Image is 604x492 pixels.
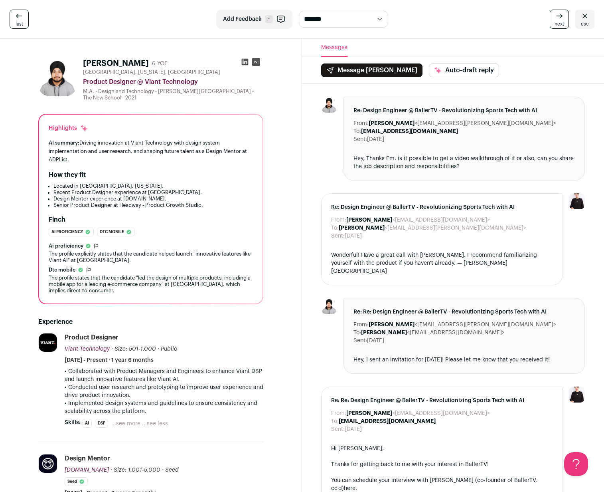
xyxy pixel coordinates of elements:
dd: <[EMAIL_ADDRESS][PERSON_NAME][DOMAIN_NAME]> [369,119,556,127]
span: You can schedule your interview with [PERSON_NAME] (co-founder of BallerTV, cc'd) [331,478,537,491]
b: [PERSON_NAME] [346,217,392,223]
span: [DOMAIN_NAME] [65,467,109,473]
li: Located in [GEOGRAPHIC_DATA], [US_STATE]. [53,183,253,189]
dt: From: [353,119,369,127]
dt: From: [353,321,369,329]
b: [PERSON_NAME] [361,330,407,335]
dt: Sent: [331,232,345,240]
b: [PERSON_NAME] [346,411,392,416]
span: esc [581,21,589,27]
div: 6 YOE [152,60,168,67]
dt: From: [331,409,346,417]
span: Thanks for getting back to me with your interest in BallerTV! [331,462,489,467]
b: [EMAIL_ADDRESS][DOMAIN_NAME] [361,129,458,134]
dd: <[EMAIL_ADDRESS][DOMAIN_NAME]> [346,409,490,417]
img: beceb6fcb0b652f7ee2f5548ff16aef14d933bac771850d66e0fb60937046d96.jpg [39,333,57,352]
span: AI summary: [49,140,79,145]
span: Re: Design Engineer @ BallerTV - Revolutionizing Sports Tech with AI [353,107,575,115]
span: Dtc mobile [100,228,124,236]
span: · [158,345,159,353]
h2: Experience [38,317,263,327]
p: • Conducted user research and prototyping to improve user experience and drive product innovation. [65,383,263,399]
button: Messages [321,39,347,57]
span: [GEOGRAPHIC_DATA], [US_STATE], [GEOGRAPHIC_DATA] [83,69,220,75]
b: [PERSON_NAME] [369,121,415,126]
li: Senior Product Designer at Headway - Product Growth Studio. [53,202,253,208]
div: Hey, Thanks Em. is it possible to get a video walkthrough of it or also, can you share the job de... [353,155,575,171]
div: Highlights [49,124,88,132]
b: [PERSON_NAME] [369,322,415,327]
dt: To: [353,329,361,337]
button: Message [PERSON_NAME] [321,63,422,77]
li: Seed [65,477,88,486]
dt: To: [331,417,339,425]
a: last [10,10,29,29]
span: Dtc mobile [49,267,76,273]
button: ...see less [142,420,168,428]
span: Viant Technology [65,346,110,352]
div: The profile explicitly states that the candidate helped launch "innovative features like Viant AI... [49,251,253,264]
span: · Size: 501-1,000 [111,346,156,352]
span: next [555,21,564,27]
img: 1f80ffacdffde4e44b8dcd61ecc55169d2dd828fe8c8388c87752985703542d1.jpg [39,454,57,473]
span: [DATE] - Present · 1 year 6 months [65,356,154,364]
span: Re: Design Engineer @ BallerTV - Revolutionizing Sports Tech with AI [331,203,553,211]
div: The profile states that the candidate "led the design of multiple products, including a mobile ap... [49,275,253,294]
span: . [355,486,357,491]
div: Product Designer [65,333,118,342]
img: 606e6b87a192b51ee60f28a4bfde3b27910281ae030ad0625eeae969a8fcf24a.jpg [38,58,77,96]
h2: Finch [49,215,65,224]
div: Product Designer @ Viant Technology [83,77,263,87]
li: Recent Product Designer experience at [GEOGRAPHIC_DATA]. [53,189,253,196]
dt: From: [331,216,346,224]
span: Ai proficiency [49,243,83,249]
span: · Size: 1,001-5,000 [111,467,160,473]
div: Hey, I sent an invitation for [DATE]! Please let me know that you received it! [353,356,575,364]
li: DSP [95,419,108,428]
span: Re: Re: Design Engineer @ BallerTV - Revolutionizing Sports Tech with AI [331,397,553,405]
dt: Sent: [331,425,345,433]
span: Public [161,346,177,352]
span: · [162,466,164,474]
button: ...see more [111,420,140,428]
a: next [550,10,569,29]
dt: To: [353,127,361,135]
dt: Sent: [353,135,367,143]
p: • Collaborated with Product Managers and Engineers to enhance Viant DSP and launch innovative fea... [65,367,263,383]
dt: Sent: [353,337,367,345]
li: Design Mentor experience at [DOMAIN_NAME]. [53,196,253,202]
dd: [DATE] [345,425,362,433]
img: 606e6b87a192b51ee60f28a4bfde3b27910281ae030ad0625eeae969a8fcf24a.jpg [321,97,337,113]
span: Skills: [65,419,81,427]
li: AI [82,419,92,428]
dd: <[EMAIL_ADDRESS][PERSON_NAME][DOMAIN_NAME]> [339,224,526,232]
button: Auto-draft reply [429,63,499,77]
span: Seed [165,467,179,473]
dd: [DATE] [345,232,362,240]
span: F [265,15,273,23]
img: 9240684-medium_jpg [569,193,585,209]
h1: [PERSON_NAME] [83,58,149,69]
span: Ai proficiency [51,228,83,236]
button: Add Feedback F [216,10,292,29]
span: Re: Re: Design Engineer @ BallerTV - Revolutionizing Sports Tech with AI [353,308,575,316]
dd: <[EMAIL_ADDRESS][PERSON_NAME][DOMAIN_NAME]> [369,321,556,329]
dd: <[EMAIL_ADDRESS][DOMAIN_NAME]> [361,329,505,337]
dd: [DATE] [367,135,384,143]
iframe: Help Scout Beacon - Open [564,452,588,476]
div: Driving innovation at Viant Technology with design system implementation and user research, and s... [49,139,253,164]
b: [PERSON_NAME] [339,225,385,231]
b: [EMAIL_ADDRESS][DOMAIN_NAME] [339,419,436,424]
dt: To: [331,224,339,232]
div: Wonderful! Have a great call with [PERSON_NAME]. I recommend familiarizing yourself with the prod... [331,251,553,275]
p: • Implemented design systems and guidelines to ensure consistency and scalability across the plat... [65,399,263,415]
dd: [DATE] [367,337,384,345]
span: Add Feedback [223,15,262,23]
span: last [16,21,23,27]
div: Design Mentor [65,454,110,463]
div: M.A. - Design and Technology - [PERSON_NAME][GEOGRAPHIC_DATA] - The New School - 2021 [83,88,263,101]
dd: <[EMAIL_ADDRESS][DOMAIN_NAME]> [346,216,490,224]
span: Hi [PERSON_NAME], [331,446,384,451]
h2: How they fit [49,170,86,180]
img: 9240684-medium_jpg [569,387,585,403]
